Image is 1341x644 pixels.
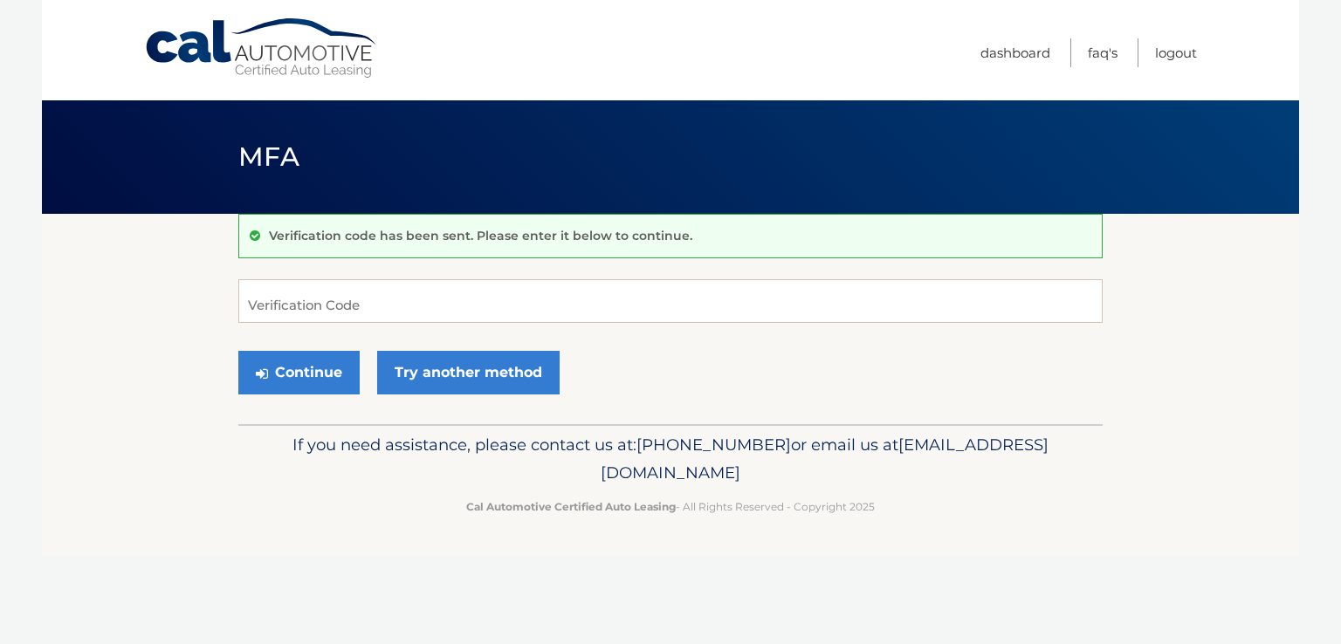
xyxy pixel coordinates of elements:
[1155,38,1197,67] a: Logout
[238,351,360,394] button: Continue
[980,38,1050,67] a: Dashboard
[466,500,676,513] strong: Cal Automotive Certified Auto Leasing
[250,431,1091,487] p: If you need assistance, please contact us at: or email us at
[601,435,1049,483] span: [EMAIL_ADDRESS][DOMAIN_NAME]
[250,497,1091,516] p: - All Rights Reserved - Copyright 2025
[1088,38,1117,67] a: FAQ's
[238,140,299,173] span: MFA
[144,17,380,79] a: Cal Automotive
[636,435,791,455] span: [PHONE_NUMBER]
[238,279,1103,323] input: Verification Code
[377,351,560,394] a: Try another method
[269,228,692,243] p: Verification code has been sent. Please enter it below to continue.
